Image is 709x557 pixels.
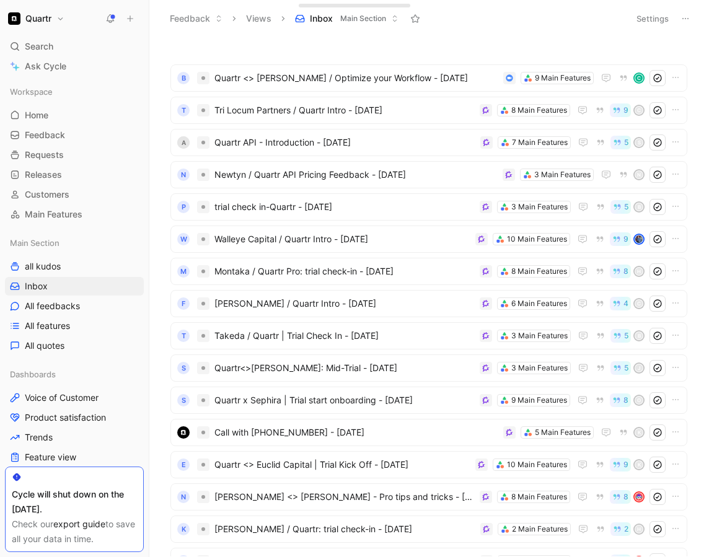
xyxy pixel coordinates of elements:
[623,107,628,114] span: 9
[5,428,144,447] a: Trends
[511,394,567,406] div: 9 Main Features
[170,97,687,124] a: TTri Locum Partners / Quartr Intro - [DATE]8 Main Features9C
[25,188,69,201] span: Customers
[511,297,567,310] div: 6 Main Features
[214,264,475,279] span: Montaka / Quartr Pro: trial check-in - [DATE]
[25,300,80,312] span: All feedbacks
[5,365,144,384] div: Dashboards
[5,205,144,224] a: Main Features
[5,317,144,335] a: All features
[25,169,62,181] span: Releases
[25,280,48,292] span: Inbox
[610,361,631,375] button: 5
[511,104,567,116] div: 8 Main Features
[12,487,137,517] div: Cycle will shut down on the [DATE].
[177,72,190,84] div: B
[512,523,568,535] div: 2 Main Features
[177,169,190,181] div: N
[214,328,475,343] span: Takeda / Quartr | Trial Check In - [DATE]
[610,136,631,149] button: 5
[624,332,628,340] span: 5
[170,419,687,446] a: logoCall with [PHONE_NUMBER] - [DATE]5 Main FeaturesK
[5,106,144,125] a: Home
[177,394,190,406] div: S
[535,72,591,84] div: 9 Main Features
[623,493,628,501] span: 8
[25,109,48,121] span: Home
[177,458,190,471] div: E
[610,297,631,310] button: 4
[5,336,144,355] a: All quotes
[5,408,144,427] a: Product satisfaction
[610,265,631,278] button: 8
[5,57,144,76] a: Ask Cycle
[289,9,404,28] button: InboxMain Section
[177,136,190,149] div: A
[635,235,643,243] img: avatar
[10,237,59,249] span: Main Section
[10,368,56,380] span: Dashboards
[512,136,568,149] div: 7 Main Features
[170,193,687,221] a: Ptrial check in-Quartr - [DATE]3 Main Features5B
[25,340,64,352] span: All quotes
[511,330,568,342] div: 3 Main Features
[10,86,53,98] span: Workspace
[177,330,190,342] div: T
[511,362,568,374] div: 3 Main Features
[610,522,631,536] button: 2
[25,451,76,463] span: Feature view
[214,200,475,214] span: trial check in-Quartr - [DATE]
[214,167,498,182] span: Newtyn / Quartr API Pricing Feedback - [DATE]
[623,268,628,275] span: 8
[535,426,591,439] div: 5 Main Features
[214,522,475,537] span: [PERSON_NAME] / Quartr: trial check-in - [DATE]
[5,146,144,164] a: Requests
[623,461,628,468] span: 9
[5,10,68,27] button: QuartrQuartr
[170,290,687,317] a: F[PERSON_NAME] / Quartr Intro - [DATE]6 Main Features4C
[214,393,475,408] span: Quartr x Sephira | Trial start onboarding - [DATE]
[635,364,643,372] div: J
[610,393,631,407] button: 8
[623,235,628,243] span: 9
[214,425,498,440] span: Call with [PHONE_NUMBER] - [DATE]
[177,201,190,213] div: P
[8,12,20,25] img: Quartr
[170,387,687,414] a: SQuartr x Sephira | Trial start onboarding - [DATE]9 Main Features8O
[25,431,53,444] span: Trends
[511,265,567,278] div: 8 Main Features
[25,320,70,332] span: All features
[25,392,99,404] span: Voice of Customer
[25,260,61,273] span: all kudos
[177,104,190,116] div: T
[635,460,643,469] div: K
[170,354,687,382] a: SQuartr<>[PERSON_NAME]: Mid-Trial - [DATE]3 Main Features5J
[177,362,190,374] div: S
[214,457,470,472] span: Quartr <> Euclid Capital | Trial Kick Off - [DATE]
[170,451,687,478] a: EQuartr <> Euclid Capital | Trial Kick Off - [DATE]10 Main Features9K
[170,226,687,253] a: WWalleye Capital / Quartr Intro - [DATE]10 Main Features9avatar
[25,149,64,161] span: Requests
[5,234,144,355] div: Main Sectionall kudosInboxAll feedbacksAll featuresAll quotes
[5,126,144,144] a: Feedback
[5,388,144,407] a: Voice of Customer
[623,300,628,307] span: 4
[5,297,144,315] a: All feedbacks
[214,361,475,375] span: Quartr<>[PERSON_NAME]: Mid-Trial - [DATE]
[507,233,567,245] div: 10 Main Features
[177,426,190,439] img: logo
[623,397,628,404] span: 8
[5,185,144,204] a: Customers
[624,139,628,146] span: 5
[635,299,643,308] div: C
[631,10,674,27] button: Settings
[170,322,687,349] a: TTakeda / Quartr | Trial Check In - [DATE]3 Main Features5B
[635,74,643,82] div: C
[170,161,687,188] a: NNewtyn / Quartr API Pricing Feedback - [DATE]3 Main FeaturesN
[25,59,66,74] span: Ask Cycle
[214,103,475,118] span: Tri Locum Partners / Quartr Intro - [DATE]
[12,517,137,546] div: Check our to save all your data in time.
[177,523,190,535] div: K
[610,103,631,117] button: 9
[5,165,144,184] a: Releases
